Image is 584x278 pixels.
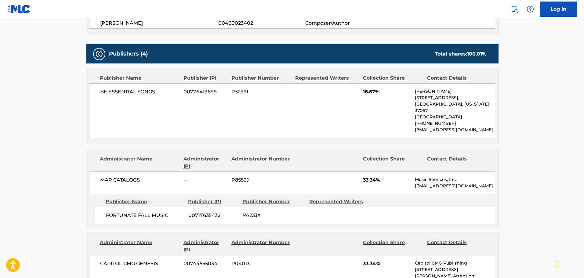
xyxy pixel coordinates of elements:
span: 00776419699 [183,88,227,96]
p: Capitol CMG Publishing [415,260,495,266]
div: Publisher Name [100,74,179,82]
span: Composer/Author [305,20,384,27]
p: Music Services, Inc. [415,176,495,183]
p: [STREET_ADDRESS], [415,95,495,101]
div: Administrator Name [100,239,179,254]
p: [GEOGRAPHIC_DATA], [US_STATE] 37067 [415,101,495,114]
div: Contact Details [427,74,486,82]
span: CAPITOL CMG GENESIS [100,260,179,267]
span: PA23JX [242,212,305,219]
p: [PERSON_NAME] [415,88,495,95]
p: [EMAIL_ADDRESS][DOMAIN_NAME] [415,183,495,189]
div: Represented Writers [295,74,358,82]
iframe: Chat Widget [553,249,584,278]
div: Contact Details [427,155,486,170]
a: Log In [540,2,577,17]
div: Administrator IPI [183,155,227,170]
img: search [511,5,518,13]
span: 00744555034 [183,260,227,267]
span: 00717635432 [188,212,238,219]
img: help [527,5,534,13]
div: Contact Details [427,239,486,254]
span: P8553J [231,176,291,184]
span: 16.67% [363,88,410,96]
div: Collection Share [363,239,422,254]
span: MAP CATALOGS [100,176,179,184]
div: Collection Share [363,74,422,82]
div: Collection Share [363,155,422,170]
span: [PERSON_NAME] [100,20,219,27]
img: MLC Logo [7,5,31,13]
div: Represented Writers [309,198,372,205]
span: 33.34% [363,176,410,184]
p: [GEOGRAPHIC_DATA] [415,114,495,120]
div: Administrator Number [231,239,291,254]
div: Drag [555,255,559,273]
div: Publisher IPI [183,74,227,82]
p: [EMAIL_ADDRESS][DOMAIN_NAME] [415,127,495,133]
span: 100.01 % [467,51,486,57]
span: -- [183,176,227,184]
span: FORTUNATE FALL MUSIC [106,212,184,219]
div: Publisher Number [231,74,291,82]
div: Publisher Number [242,198,305,205]
div: Publisher IPI [188,198,238,205]
h5: Publishers (4) [109,50,148,57]
div: Publisher Name [106,198,183,205]
div: Help [524,3,536,15]
div: Administrator Number [231,155,291,170]
div: Administrator IPI [183,239,227,254]
p: [PHONE_NUMBER] [415,120,495,127]
a: Public Search [508,3,521,15]
span: P3299I [231,88,291,96]
span: 33.34% [363,260,410,267]
img: Publishers [96,50,103,58]
span: P04013 [231,260,291,267]
span: BE ESSENTIAL SONGS [100,88,179,96]
div: Administrator Name [100,155,179,170]
div: Total shares: [435,50,486,58]
span: 00460023402 [218,20,305,27]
